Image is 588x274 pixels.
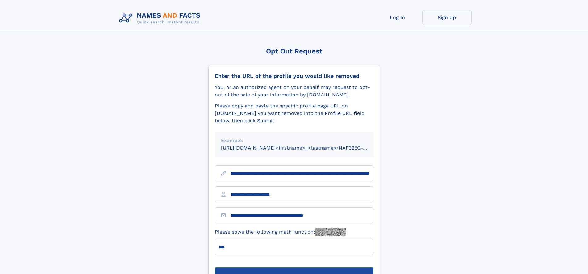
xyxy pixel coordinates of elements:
[208,47,380,55] div: Opt Out Request
[215,228,346,236] label: Please solve the following math function:
[373,10,422,25] a: Log In
[215,73,373,79] div: Enter the URL of the profile you would like removed
[221,137,367,144] div: Example:
[215,84,373,99] div: You, or an authorized agent on your behalf, may request to opt-out of the sale of your informatio...
[117,10,206,27] img: Logo Names and Facts
[422,10,472,25] a: Sign Up
[215,102,373,124] div: Please copy and paste the specific profile page URL on [DOMAIN_NAME] you want removed into the Pr...
[221,145,385,151] small: [URL][DOMAIN_NAME]<firstname>_<lastname>/NAF325G-xxxxxxxx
